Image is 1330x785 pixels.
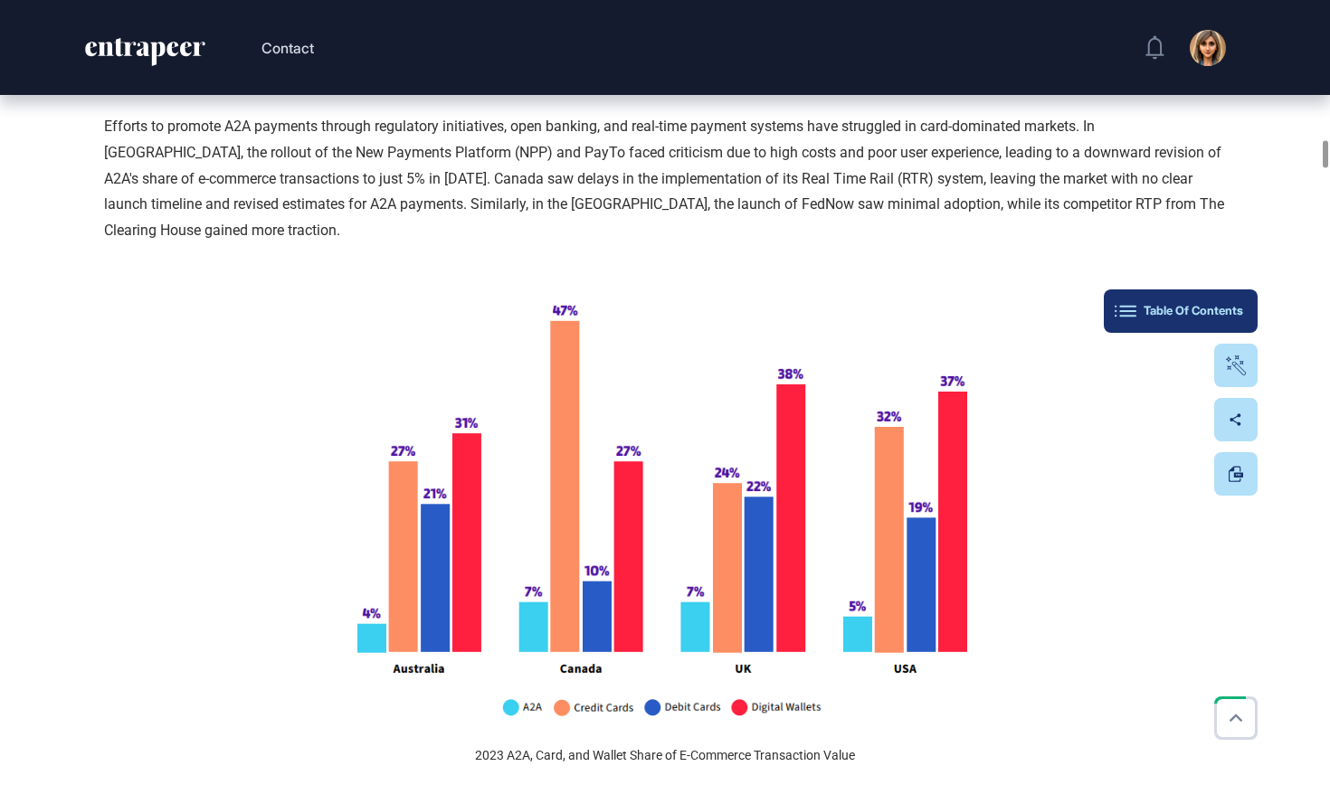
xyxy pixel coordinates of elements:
span: 2023 A2A, Card, and Wallet Share of E-Commerce Transaction Value [475,748,855,762]
p: Efforts to promote A2A payments through regulatory initiatives, open banking, and real-time payme... [104,114,1226,244]
button: Contact [261,36,314,60]
button: Table Of Contents [1104,289,1258,333]
img: user-avatar [1190,30,1226,66]
a: entrapeer-logo [83,38,207,72]
img: 6700dc7db4bb242c44fddf40.PNG [342,298,989,730]
div: Table Of Contents [1118,304,1243,318]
